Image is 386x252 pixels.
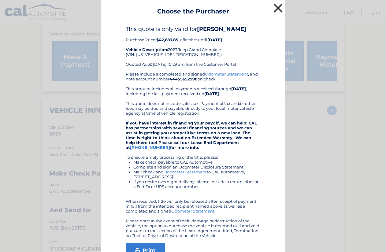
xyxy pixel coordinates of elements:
a: [PHONE_NUMBER] [130,145,170,150]
a: Odometer Statement [164,169,207,174]
li: Complete and sign an Odometer Disclosure Statement [133,165,260,169]
strong: Vehicle Description: [126,47,168,52]
b: [DATE] [231,86,246,91]
b: $42,687.85 [156,37,178,42]
li: If you desire overnight delivery, please include a return label or a Fed Ex or UPS account number. [133,179,260,189]
b: [DATE] [204,91,219,96]
b: [PERSON_NAME] [197,26,246,32]
b: [DATE] [207,37,222,42]
a: Odometer Statement [205,72,248,76]
h3: Choose the Purchaser [157,8,229,18]
li: Mail check and to CAL Automotive, [STREET_ADDRESS] [133,169,260,179]
strong: If you have interest in financing your payoff, we can help! CAL has partnerships with several fin... [126,120,257,150]
h4: This quote is only valid for [126,26,260,32]
a: Odometer Statement [171,209,214,213]
li: Make check payable to CAL Automotive [133,160,260,165]
b: 44455652998 [169,76,198,81]
div: Purchase Price: , effective until 2023 Jeep Grand Cherokee (VIN: [US_VEHICLE_IDENTIFICATION_NUMBE... [126,26,260,72]
button: × [272,2,284,14]
div: Please include a completed and signed , and note account number on check. This amount includes al... [126,72,260,238]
